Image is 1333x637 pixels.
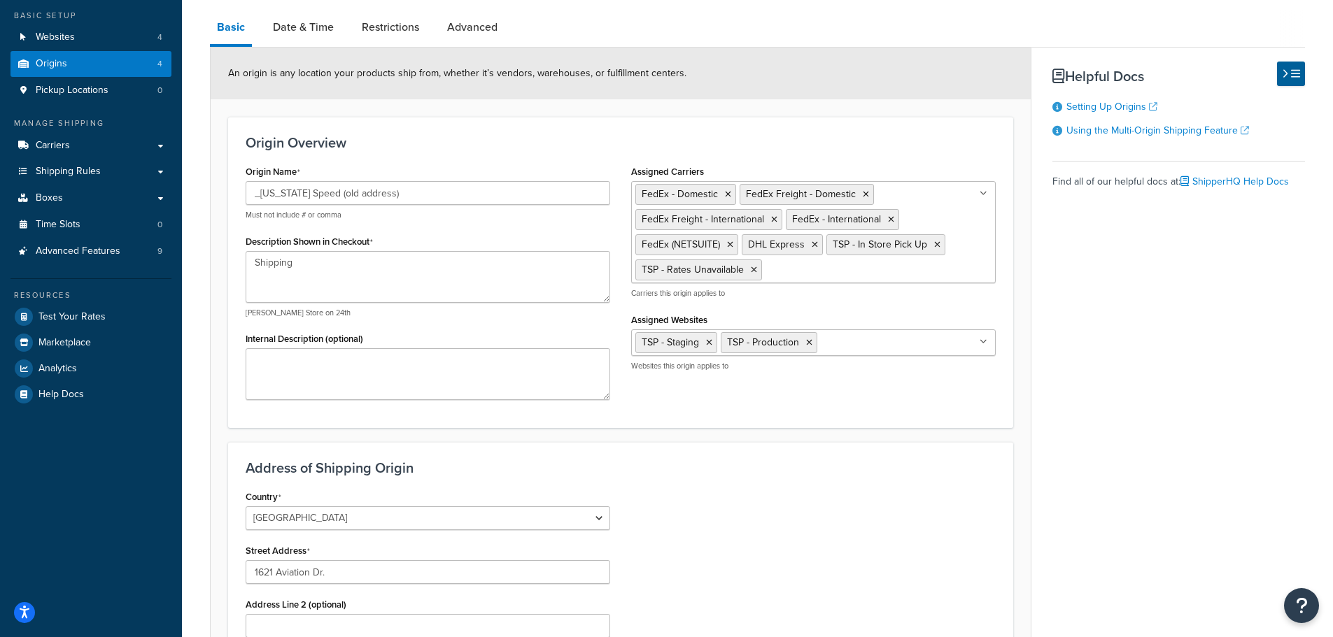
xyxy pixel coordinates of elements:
span: 4 [157,31,162,43]
span: TSP - Production [727,335,799,350]
li: Websites [10,24,171,50]
a: Carriers [10,133,171,159]
label: Description Shown in Checkout [246,236,373,248]
label: Origin Name [246,166,300,178]
span: Marketplace [38,337,91,349]
a: Origins4 [10,51,171,77]
a: Time Slots0 [10,212,171,238]
span: Pickup Locations [36,85,108,96]
a: Using the Multi-Origin Shipping Feature [1066,123,1249,138]
p: Websites this origin applies to [631,361,996,371]
a: Advanced [440,10,505,44]
p: [PERSON_NAME] Store on 24th [246,308,610,318]
a: Websites4 [10,24,171,50]
span: Time Slots [36,219,80,231]
span: FedEx Freight - Domestic [746,187,856,201]
span: TSP - In Store Pick Up [833,237,927,252]
a: Date & Time [266,10,341,44]
a: Test Your Rates [10,304,171,329]
a: Advanced Features9 [10,238,171,264]
div: Find all of our helpful docs at: [1052,161,1305,192]
a: Marketplace [10,330,171,355]
span: FedEx Freight - International [642,212,764,227]
li: Advanced Features [10,238,171,264]
span: 4 [157,58,162,70]
a: Analytics [10,356,171,381]
span: FedEx (NETSUITE) [642,237,720,252]
li: Origins [10,51,171,77]
p: Carriers this origin applies to [631,288,996,299]
span: TSP - Rates Unavailable [642,262,744,277]
label: Address Line 2 (optional) [246,599,346,610]
button: Hide Help Docs [1277,62,1305,86]
span: DHL Express [748,237,805,252]
span: Test Your Rates [38,311,106,323]
h3: Helpful Docs [1052,69,1305,84]
div: Manage Shipping [10,117,171,129]
span: FedEx - International [792,212,881,227]
h3: Address of Shipping Origin [246,460,996,475]
span: Help Docs [38,389,84,401]
a: Restrictions [355,10,426,44]
a: Pickup Locations0 [10,78,171,103]
label: Country [246,492,281,503]
button: Open Resource Center [1284,588,1319,623]
span: An origin is any location your products ship from, whether it’s vendors, warehouses, or fulfillme... [228,66,686,80]
span: Boxes [36,192,63,204]
li: Time Slots [10,212,171,238]
span: FedEx - Domestic [642,187,718,201]
div: Resources [10,289,171,301]
textarea: Shipping [246,251,610,303]
label: Assigned Carriers [631,166,704,177]
h3: Origin Overview [246,135,996,150]
li: Pickup Locations [10,78,171,103]
span: 9 [157,245,162,257]
span: Origins [36,58,67,70]
span: Shipping Rules [36,166,101,178]
span: Websites [36,31,75,43]
label: Street Address [246,545,310,557]
span: 0 [157,85,162,96]
label: Internal Description (optional) [246,334,363,344]
span: Analytics [38,363,77,375]
a: ShipperHQ Help Docs [1180,174,1289,189]
a: Basic [210,10,252,47]
label: Assigned Websites [631,315,707,325]
span: TSP - Staging [642,335,699,350]
span: Advanced Features [36,245,120,257]
span: 0 [157,219,162,231]
a: Shipping Rules [10,159,171,185]
a: Setting Up Origins [1066,99,1157,114]
span: Carriers [36,140,70,152]
a: Help Docs [10,382,171,407]
div: Basic Setup [10,10,171,22]
a: Boxes [10,185,171,211]
p: Must not include # or comma [246,210,610,220]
